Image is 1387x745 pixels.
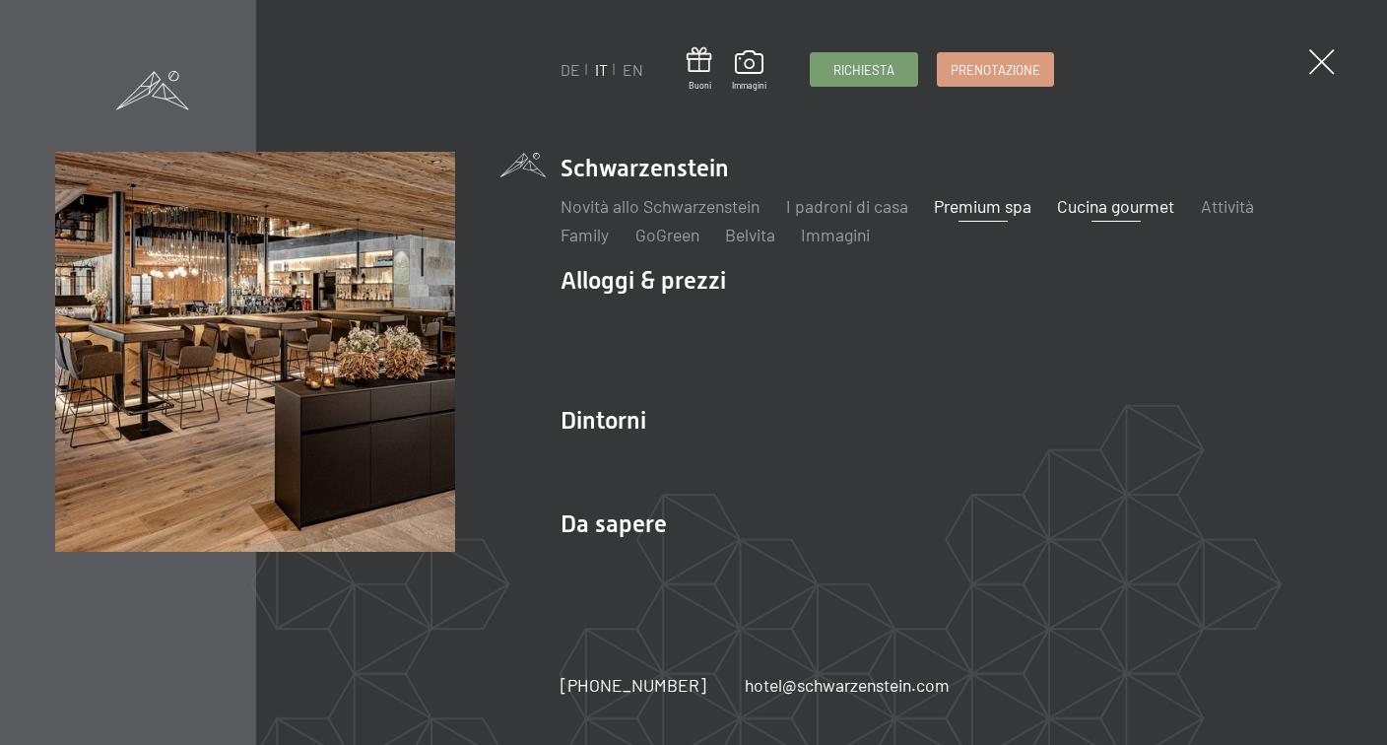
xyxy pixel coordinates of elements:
a: Richiesta [811,53,917,86]
a: Cucina gourmet [1057,195,1174,217]
a: hotel@schwarzenstein.com [745,673,950,698]
a: Buoni [687,47,712,92]
a: IT [595,60,608,79]
a: DE [561,60,580,79]
a: GoGreen [635,224,699,245]
a: [PHONE_NUMBER] [561,673,706,698]
a: Novità allo Schwarzenstein [561,195,760,217]
a: Prenotazione [938,53,1053,86]
a: Immagini [732,50,766,92]
span: Buoni [687,80,712,92]
span: Immagini [732,80,766,92]
a: Family [561,224,609,245]
span: Prenotazione [951,61,1040,79]
span: [PHONE_NUMBER] [561,674,706,696]
a: EN [623,60,643,79]
a: Belvita [725,224,775,245]
a: Immagini [801,224,870,245]
a: Premium spa [934,195,1031,217]
a: I padroni di casa [786,195,908,217]
a: Attività [1201,195,1254,217]
span: Richiesta [833,61,894,79]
